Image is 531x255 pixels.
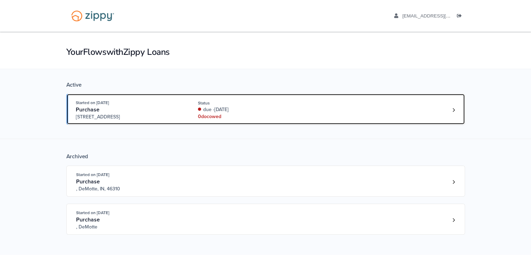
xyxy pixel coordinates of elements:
[198,100,291,106] div: Status
[449,177,459,187] a: Loan number 4194229
[66,204,465,235] a: Open loan 3960858
[66,46,465,58] h1: Your Flows with Zippy Loans
[76,216,100,223] span: Purchase
[198,113,291,120] div: 0 doc owed
[66,153,465,160] div: Archived
[66,94,465,125] a: Open loan 4234073
[67,7,119,25] img: Logo
[66,166,465,197] a: Open loan 4194229
[449,105,459,115] a: Loan number 4234073
[76,224,183,231] span: , DeMotte
[198,106,291,113] div: due -[DATE]
[457,13,465,20] a: Log out
[76,106,99,113] span: Purchase
[76,172,109,177] span: Started on [DATE]
[76,178,100,185] span: Purchase
[394,13,482,20] a: edit profile
[449,215,459,225] a: Loan number 3960858
[402,13,482,19] span: lbright1992@gmail.com
[76,114,182,121] span: [STREET_ADDRESS]
[76,185,183,192] span: , DeMotte, IN, 46310
[66,81,465,88] div: Active
[76,210,109,215] span: Started on [DATE]
[76,100,109,105] span: Started on [DATE]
